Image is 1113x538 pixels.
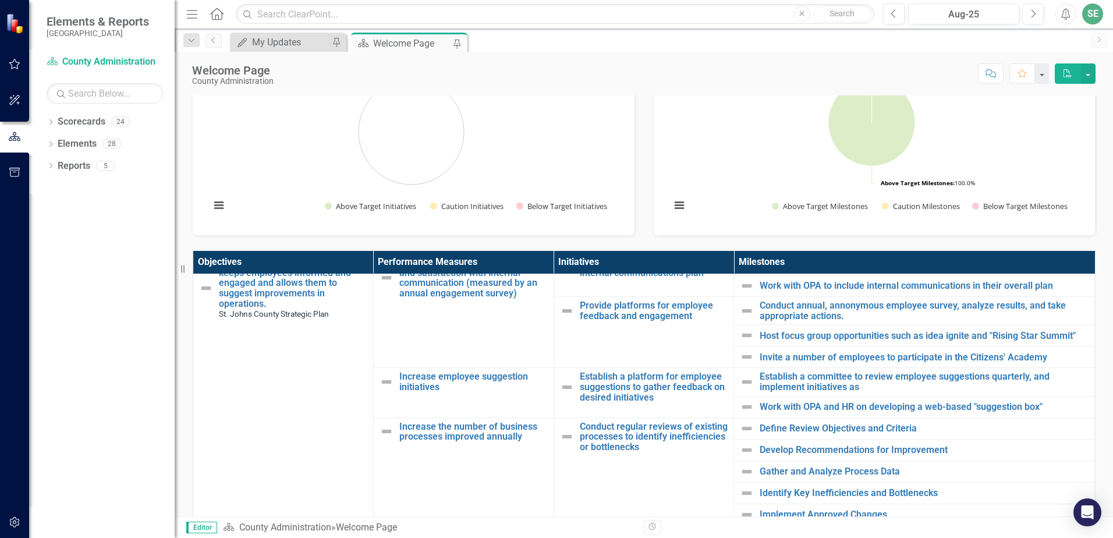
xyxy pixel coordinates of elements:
a: Identify Key Inefficiencies and Bottlenecks [760,488,1089,498]
div: Open Intercom Messenger [1073,498,1101,526]
button: Show Below Target Milestones [972,201,1068,211]
div: Chart. Highcharts interactive chart. [204,49,623,224]
small: [GEOGRAPHIC_DATA] [47,29,149,38]
span: Search [830,9,855,18]
td: Double-Click to Edit Right Click for Context Menu [734,396,1095,417]
img: Not Defined [740,443,754,457]
button: View chart menu, Chart [211,197,227,214]
button: SE [1082,3,1103,24]
a: Increase employee engagement and satisfaction with internal communication (measured by an annual ... [399,257,548,298]
text: 100.0% [881,179,975,187]
img: Not Defined [740,400,754,414]
div: Welcome Page [192,64,274,77]
img: Not Defined [199,281,213,295]
img: Not Defined [560,430,574,444]
td: Double-Click to Edit Right Click for Context Menu [734,297,1095,325]
span: St. Johns County Strategic Plan [219,309,329,318]
img: Not Defined [380,271,394,285]
td: Double-Click to Edit Right Click for Context Menu [734,439,1095,461]
img: Not Defined [740,422,754,436]
img: Not Defined [380,424,394,438]
a: Gather and Analyze Process Data [760,466,1089,477]
img: Not Defined [740,465,754,479]
img: Not Defined [740,486,754,500]
img: Not Defined [740,304,754,318]
button: Show Above Target Initiatives [325,201,417,211]
div: Aug-25 [912,8,1015,22]
a: Reports [58,160,90,173]
img: Not Defined [740,279,754,293]
button: View chart menu, Chart [671,197,687,214]
a: Scorecards [58,115,105,129]
div: » [223,521,635,535]
button: Search [813,6,871,22]
img: Not Defined [740,375,754,389]
a: Define Review Objectives and Criteria [760,423,1089,434]
div: Welcome Page [336,522,397,533]
a: Host focus group opportunities such as idea ignite and "Rising Star Summit" [760,331,1089,341]
img: Not Defined [740,350,754,364]
a: Work with OPA and HR on developing a web-based "suggestion box" [760,402,1089,412]
td: Double-Click to Edit Right Click for Context Menu [734,461,1095,482]
img: Not Defined [740,328,754,342]
a: Elements [58,137,97,151]
img: Not Defined [740,508,754,522]
div: County Administration [192,77,274,86]
svg: Interactive chart [665,49,1079,224]
td: Double-Click to Edit Right Click for Context Menu [734,368,1095,396]
button: Aug-25 [908,3,1019,24]
a: County Administration [47,55,163,69]
td: Double-Click to Edit Right Click for Context Menu [734,346,1095,368]
td: Double-Click to Edit Right Click for Context Menu [554,297,734,368]
td: Double-Click to Edit Right Click for Context Menu [554,368,734,417]
td: Double-Click to Edit Right Click for Context Menu [373,254,554,368]
a: Establish a committee to review employee suggestions quarterly, and implement initiatives as [760,371,1089,392]
div: 24 [111,117,130,127]
td: Double-Click to Edit Right Click for Context Menu [734,504,1095,525]
a: Develop and implement a strategic internal communications plan [580,257,728,278]
span: Elements & Reports [47,15,149,29]
td: Double-Click to Edit Right Click for Context Menu [734,482,1095,504]
path: Above Target Milestones, 6. [828,79,915,166]
td: Double-Click to Edit Right Click for Context Menu [734,325,1095,346]
div: Welcome Page [373,36,450,51]
img: Not Defined [560,380,574,394]
tspan: Above Target Milestones: [881,179,955,187]
svg: Interactive chart [204,49,618,224]
span: Editor [186,522,217,533]
input: Search Below... [47,83,163,104]
button: Show Caution Milestones [882,201,959,211]
td: Double-Click to Edit Right Click for Context Menu [734,417,1095,439]
td: Double-Click to Edit Right Click for Context Menu [373,368,554,417]
a: Conduct regular reviews of existing processes to identify inefficiencies or bottlenecks [580,422,728,452]
a: County Administration [239,522,331,533]
a: Increase employee suggestion initiatives [399,371,548,392]
a: My Updates [233,35,329,49]
a: Establish a platform for employee suggestions to gather feedback on desired initiatives [580,371,728,402]
div: 5 [96,161,115,171]
a: Provide platforms for employee feedback and engagement [580,300,728,321]
a: Invite a number of employees to participate in the Citizens' Academy [760,352,1089,363]
button: Show Caution Initiatives [430,201,504,211]
td: Double-Click to Edit Right Click for Context Menu [554,254,734,297]
button: Show Below Target Initiatives [516,201,608,211]
div: Chart. Highcharts interactive chart. [665,49,1083,224]
img: ClearPoint Strategy [6,13,26,34]
a: Conduct annual, annonymous employee survey, analyze results, and take appropriate actions. [760,300,1089,321]
div: 28 [102,139,121,149]
a: Create a work environment that keeps employees informed and engaged and allows them to suggest im... [219,257,367,309]
img: Not Defined [560,304,574,318]
a: Work with OPA to include internal communications in their overall plan [760,281,1089,291]
img: Not Defined [380,375,394,389]
td: Double-Click to Edit Right Click for Context Menu [734,275,1095,297]
a: Implement Approved Changes [760,509,1089,520]
button: Show Above Target Milestones [772,201,869,211]
a: Develop Recommendations for Improvement [760,445,1089,455]
div: My Updates [252,35,329,49]
input: Search ClearPoint... [236,4,874,24]
a: Increase the number of business processes improved annually [399,422,548,442]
